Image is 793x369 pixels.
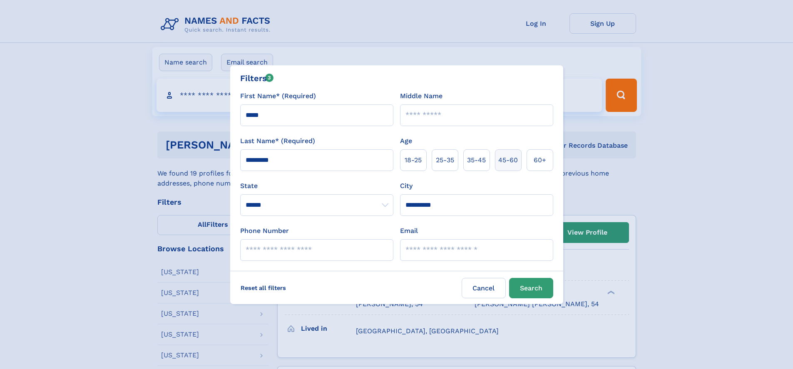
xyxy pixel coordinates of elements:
[467,155,486,165] span: 35‑45
[400,136,412,146] label: Age
[400,181,413,191] label: City
[534,155,546,165] span: 60+
[240,226,289,236] label: Phone Number
[400,226,418,236] label: Email
[240,136,315,146] label: Last Name* (Required)
[462,278,506,298] label: Cancel
[436,155,454,165] span: 25‑35
[400,91,442,101] label: Middle Name
[235,278,291,298] label: Reset all filters
[240,72,274,84] div: Filters
[240,91,316,101] label: First Name* (Required)
[240,181,393,191] label: State
[405,155,422,165] span: 18‑25
[498,155,518,165] span: 45‑60
[509,278,553,298] button: Search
